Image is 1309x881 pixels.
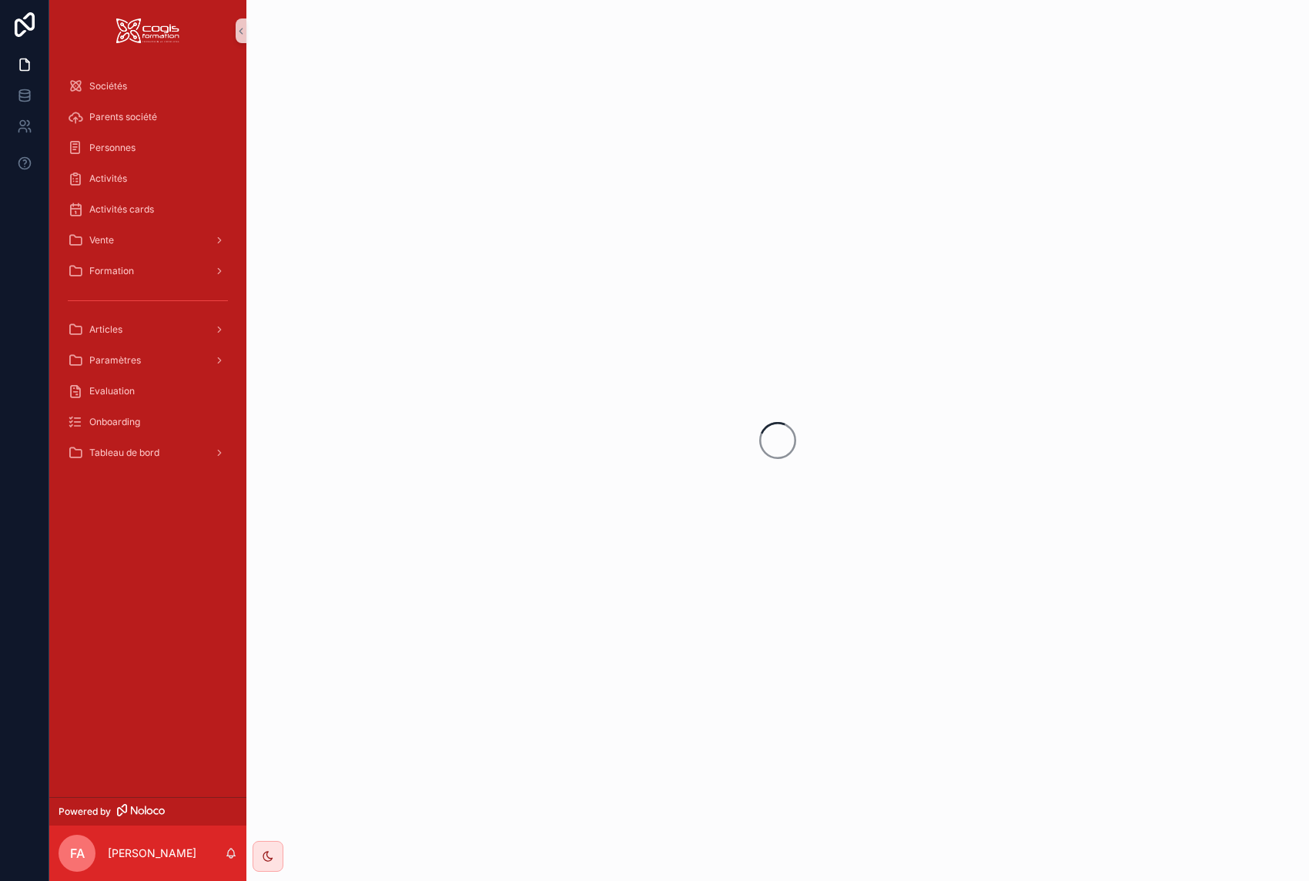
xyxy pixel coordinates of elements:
[59,103,237,131] a: Parents société
[59,439,237,467] a: Tableau de bord
[89,80,127,92] span: Sociétés
[59,408,237,436] a: Onboarding
[116,18,179,43] img: App logo
[59,806,111,818] span: Powered by
[49,797,246,826] a: Powered by
[89,416,140,428] span: Onboarding
[89,173,127,185] span: Activités
[59,377,237,405] a: Evaluation
[108,846,196,861] p: [PERSON_NAME]
[59,226,237,254] a: Vente
[59,257,237,285] a: Formation
[89,203,154,216] span: Activités cards
[89,447,159,459] span: Tableau de bord
[89,234,114,246] span: Vente
[70,844,85,863] span: FA
[89,142,136,154] span: Personnes
[89,385,135,397] span: Evaluation
[49,62,246,487] div: scrollable content
[59,316,237,343] a: Articles
[89,111,157,123] span: Parents société
[89,354,141,367] span: Paramètres
[59,72,237,100] a: Sociétés
[59,134,237,162] a: Personnes
[89,323,122,336] span: Articles
[89,265,134,277] span: Formation
[59,165,237,193] a: Activités
[59,196,237,223] a: Activités cards
[59,347,237,374] a: Paramètres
